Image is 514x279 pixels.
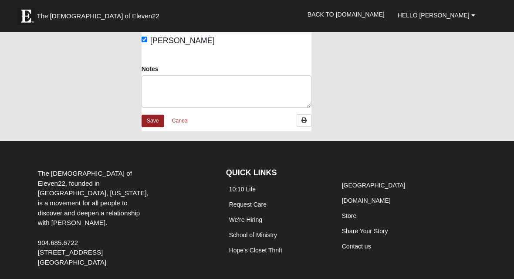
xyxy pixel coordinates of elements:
a: Save [142,115,164,127]
a: 10:10 Life [229,186,256,193]
span: The [DEMOGRAPHIC_DATA] of Eleven22 [37,12,159,20]
a: [DOMAIN_NAME] [342,197,391,204]
span: [GEOGRAPHIC_DATA] [38,259,106,266]
span: Hello [PERSON_NAME] [398,12,470,19]
img: Eleven22 logo [17,7,35,25]
a: Share Your Story [342,228,388,235]
a: Hope's Closet Thrift [229,247,282,254]
a: Store [342,212,356,219]
a: Contact us [342,243,371,250]
a: Print Attendance Roster [297,114,311,127]
a: The [DEMOGRAPHIC_DATA] of Eleven22 [13,3,187,25]
span: [PERSON_NAME] [150,36,215,45]
a: We're Hiring [229,216,262,223]
a: [GEOGRAPHIC_DATA] [342,182,406,189]
a: Back to [DOMAIN_NAME] [301,3,391,25]
input: [PERSON_NAME] [142,37,147,42]
h4: QUICK LINKS [226,168,326,178]
a: Hello [PERSON_NAME] [391,4,482,26]
a: School of Ministry [229,231,277,238]
label: Notes [142,65,159,73]
a: Cancel [166,114,194,128]
div: The [DEMOGRAPHIC_DATA] of Eleven22, founded in [GEOGRAPHIC_DATA], [US_STATE], is a movement for a... [31,169,157,268]
a: Request Care [229,201,267,208]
